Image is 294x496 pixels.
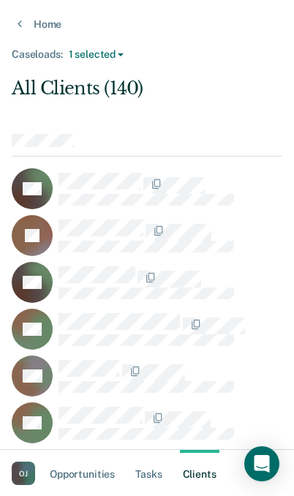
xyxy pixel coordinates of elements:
div: O J [12,462,35,485]
button: 1 selected [63,48,129,61]
div: Open Intercom Messenger [244,446,279,481]
button: OJ [12,462,35,485]
a: Home [18,18,276,31]
div: All Clients (140) [12,78,282,99]
div: Caseloads: [12,48,282,61]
